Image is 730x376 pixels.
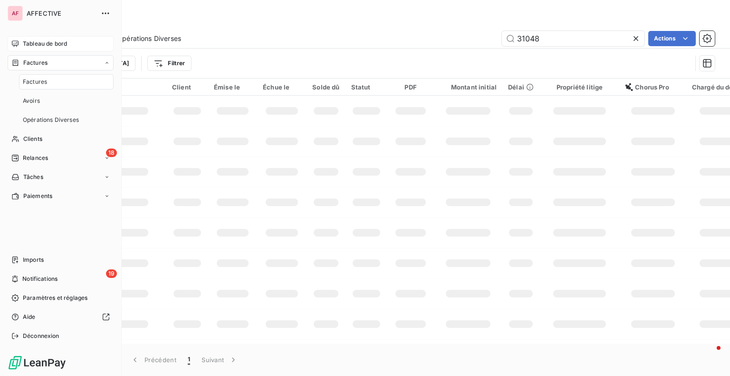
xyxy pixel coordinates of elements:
span: Factures [23,59,48,67]
input: Rechercher [502,31,644,46]
img: Logo LeanPay [8,355,67,370]
span: Paramètres et réglages [23,294,87,302]
div: Client [172,83,202,91]
button: Filtrer [147,56,191,71]
div: Solde dû [312,83,339,91]
span: 19 [106,269,117,278]
div: AF [8,6,23,21]
span: AFFECTIVE [27,10,95,17]
span: Notifications [22,275,58,283]
button: 1 [182,350,196,370]
span: Factures [23,78,47,86]
span: Relances [23,154,48,162]
iframe: Intercom live chat [698,344,720,366]
div: Montant initial [440,83,497,91]
span: Avoirs [23,97,40,105]
a: Aide [8,309,114,325]
div: Statut [351,83,382,91]
button: Actions [648,31,696,46]
span: Opérations Diverses [117,34,181,43]
span: Opérations Diverses [23,116,79,124]
span: Tâches [23,173,43,181]
span: Aide [23,313,36,321]
div: Émise le [214,83,251,91]
span: Paiements [23,192,52,200]
span: 18 [106,148,117,157]
span: 1 [188,355,190,365]
span: Imports [23,256,44,264]
div: Échue le [263,83,301,91]
div: PDF [393,83,428,91]
div: Délai [508,83,534,91]
div: Propriété litige [545,83,614,91]
button: Précédent [125,350,182,370]
button: Suivant [196,350,244,370]
span: Tableau de bord [23,40,67,48]
span: Déconnexion [23,332,59,340]
div: Chorus Pro [625,83,681,91]
span: Clients [23,135,42,143]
